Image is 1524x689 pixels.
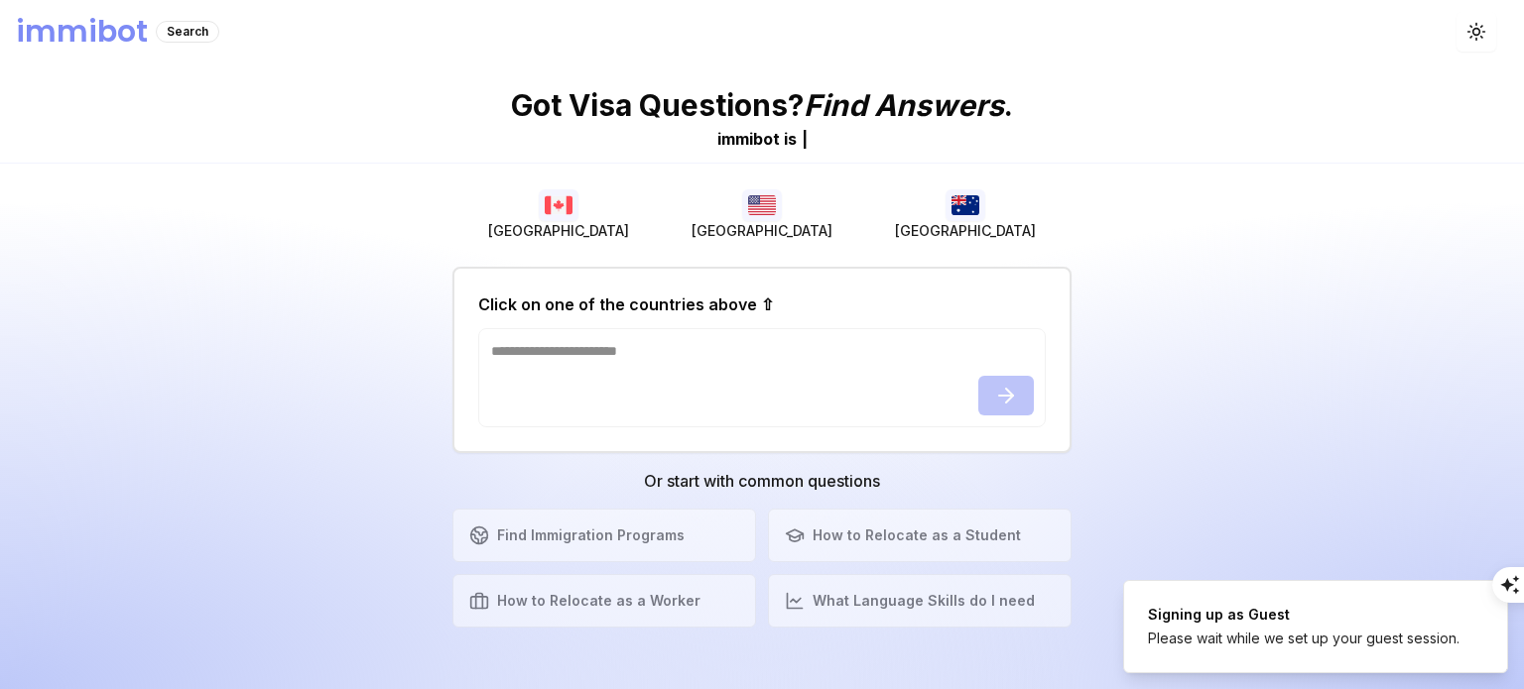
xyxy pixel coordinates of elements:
span: [GEOGRAPHIC_DATA] [895,221,1036,241]
img: Canada flag [539,189,578,221]
h3: Or start with common questions [452,469,1072,493]
span: Find Answers [804,87,1004,123]
img: Australia flag [946,189,985,221]
h1: immibot [16,14,148,50]
span: [GEOGRAPHIC_DATA] [692,221,832,241]
span: [GEOGRAPHIC_DATA] [488,221,629,241]
p: Got Visa Questions? . [511,87,1013,123]
div: Signing up as Guest [1148,605,1460,625]
div: Please wait while we set up your guest session. [1148,629,1460,648]
h2: Click on one of the countries above ⇧ [478,292,774,316]
div: immibot is [717,127,797,151]
img: USA flag [742,189,782,221]
div: Search [156,21,219,43]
